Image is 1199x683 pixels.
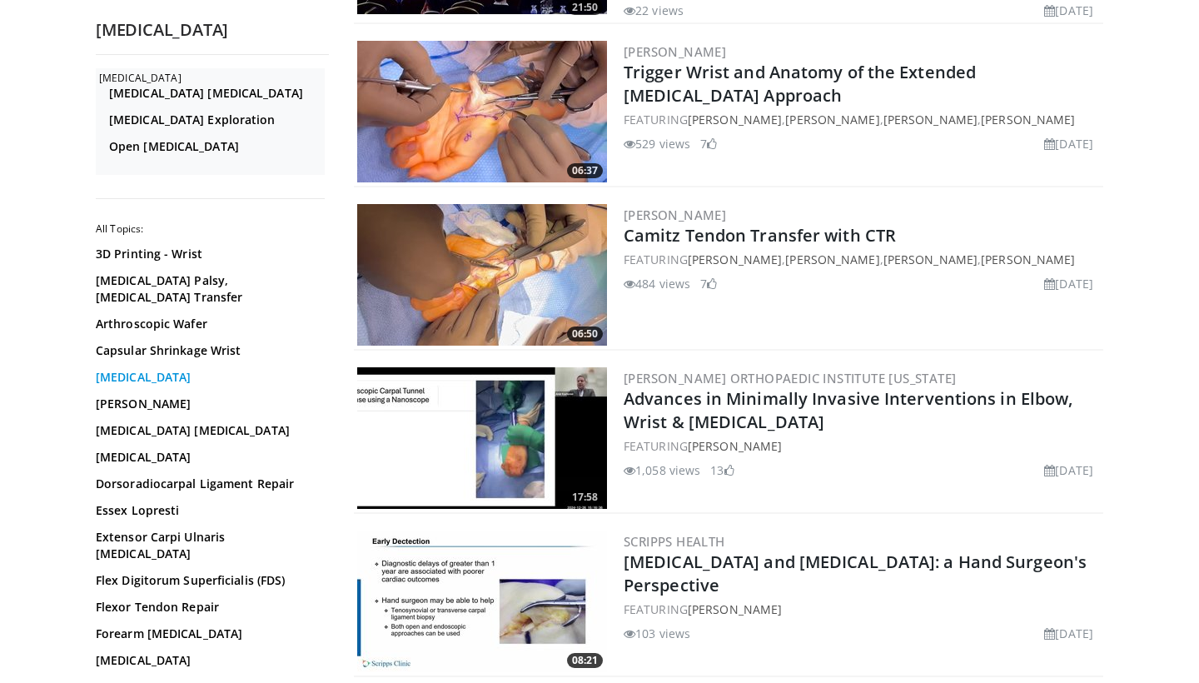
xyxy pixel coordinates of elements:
[624,461,700,479] li: 1,058 views
[710,461,734,479] li: 13
[96,316,321,332] a: Arthroscopic Wafer
[96,422,321,439] a: [MEDICAL_DATA] [MEDICAL_DATA]
[567,327,603,341] span: 06:50
[357,531,607,672] a: 08:21
[357,41,607,182] a: 06:37
[700,275,717,292] li: 7
[96,652,321,669] a: [MEDICAL_DATA]
[357,531,607,672] img: 25915169-6ed3-470f-a89c-e2c1a919c9d5.300x170_q85_crop-smart_upscale.jpg
[99,72,325,85] h2: [MEDICAL_DATA]
[688,252,782,267] a: [PERSON_NAME]
[96,272,321,306] a: [MEDICAL_DATA] Palsy, [MEDICAL_DATA] Transfer
[109,112,321,128] a: [MEDICAL_DATA] Exploration
[624,111,1100,128] div: FEATURING , , ,
[96,529,321,562] a: Extensor Carpi Ulnaris [MEDICAL_DATA]
[1044,625,1093,642] li: [DATE]
[1044,135,1093,152] li: [DATE]
[688,112,782,127] a: [PERSON_NAME]
[624,61,976,107] a: Trigger Wrist and Anatomy of the Extended [MEDICAL_DATA] Approach
[624,387,1072,433] a: Advances in Minimally Invasive Interventions in Elbow, Wrist & [MEDICAL_DATA]
[96,396,321,412] a: [PERSON_NAME]
[357,367,607,509] img: ca60f8f2-2a5f-4c99-b52c-82adc798731e.300x170_q85_crop-smart_upscale.jpg
[981,252,1075,267] a: [PERSON_NAME]
[567,653,603,668] span: 08:21
[357,367,607,509] a: 17:58
[624,533,725,550] a: Scripps Health
[785,112,879,127] a: [PERSON_NAME]
[357,204,607,346] img: b3af8503-3011-49c3-8fdc-27a8d1a77a0b.300x170_q85_crop-smart_upscale.jpg
[688,601,782,617] a: [PERSON_NAME]
[688,438,782,454] a: [PERSON_NAME]
[357,204,607,346] a: 06:50
[624,135,690,152] li: 529 views
[624,207,726,223] a: [PERSON_NAME]
[96,222,325,236] h2: All Topics:
[96,626,321,642] a: Forearm [MEDICAL_DATA]
[1044,275,1093,292] li: [DATE]
[96,369,321,386] a: [MEDICAL_DATA]
[624,43,726,60] a: [PERSON_NAME]
[96,572,321,589] a: Flex Digitorum Superficialis (FDS)
[981,112,1075,127] a: [PERSON_NAME]
[624,625,690,642] li: 103 views
[624,251,1100,268] div: FEATURING , , ,
[785,252,879,267] a: [PERSON_NAME]
[624,2,684,19] li: 22 views
[96,449,321,466] a: [MEDICAL_DATA]
[624,601,1100,618] div: FEATURING
[96,476,321,492] a: Dorsoradiocarpal Ligament Repair
[96,599,321,616] a: Flexor Tendon Repair
[624,551,1087,596] a: [MEDICAL_DATA] and [MEDICAL_DATA]: a Hand Surgeon's Perspective
[624,275,690,292] li: 484 views
[109,85,321,102] a: [MEDICAL_DATA] [MEDICAL_DATA]
[96,502,321,519] a: Essex Lopresti
[883,112,978,127] a: [PERSON_NAME]
[567,490,603,505] span: 17:58
[1044,2,1093,19] li: [DATE]
[1044,461,1093,479] li: [DATE]
[96,19,329,41] h2: [MEDICAL_DATA]
[357,41,607,182] img: 5727dcde-59e6-4708-8f67-36b28e9d7ad1.300x170_q85_crop-smart_upscale.jpg
[109,138,321,155] a: Open [MEDICAL_DATA]
[624,437,1100,455] div: FEATURING
[96,342,321,359] a: Capsular Shrinkage Wrist
[883,252,978,267] a: [PERSON_NAME]
[624,224,896,247] a: Camitz Tendon Transfer with CTR
[567,163,603,178] span: 06:37
[624,370,956,386] a: [PERSON_NAME] Orthopaedic Institute [US_STATE]
[700,135,717,152] li: 7
[96,246,321,262] a: 3D Printing - Wrist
